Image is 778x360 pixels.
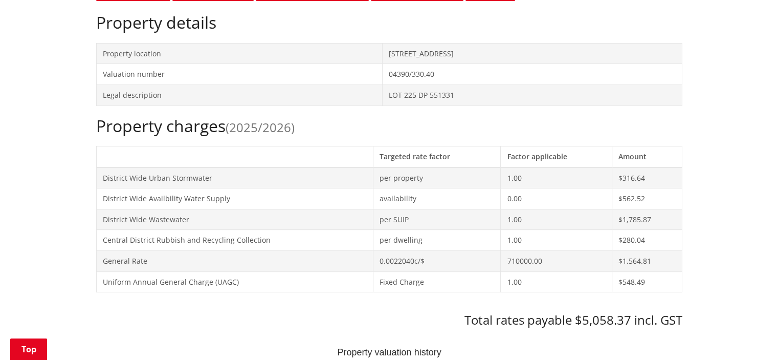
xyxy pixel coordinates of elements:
td: $562.52 [612,188,682,209]
th: Amount [612,146,682,167]
td: LOT 225 DP 551331 [382,84,682,105]
th: Targeted rate factor [373,146,501,167]
h2: Property charges [96,116,682,136]
td: Fixed Charge [373,271,501,292]
td: availability [373,188,501,209]
td: $548.49 [612,271,682,292]
td: $1,564.81 [612,250,682,271]
td: Legal description [96,84,382,105]
td: District Wide Urban Stormwater [96,167,373,188]
text: Property valuation history [337,347,441,357]
td: District Wide Availbility Water Supply [96,188,373,209]
td: per dwelling [373,230,501,251]
td: Central District Rubbish and Recycling Collection [96,230,373,251]
h3: Total rates payable $5,058.37 incl. GST [96,313,682,328]
th: Factor applicable [501,146,612,167]
td: 0.00 [501,188,612,209]
td: 04390/330.40 [382,64,682,85]
td: $280.04 [612,230,682,251]
td: General Rate [96,250,373,271]
td: $316.64 [612,167,682,188]
td: 1.00 [501,167,612,188]
td: 1.00 [501,271,612,292]
td: 1.00 [501,230,612,251]
a: Top [10,338,47,360]
iframe: Messenger Launcher [731,317,768,354]
td: Valuation number [96,64,382,85]
td: Property location [96,43,382,64]
td: Uniform Annual General Charge (UAGC) [96,271,373,292]
td: [STREET_ADDRESS] [382,43,682,64]
td: $1,785.87 [612,209,682,230]
td: 0.0022040c/$ [373,250,501,271]
td: 710000.00 [501,250,612,271]
td: per property [373,167,501,188]
h2: Property details [96,13,682,32]
span: (2025/2026) [226,119,295,136]
td: per SUIP [373,209,501,230]
td: District Wide Wastewater [96,209,373,230]
td: 1.00 [501,209,612,230]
